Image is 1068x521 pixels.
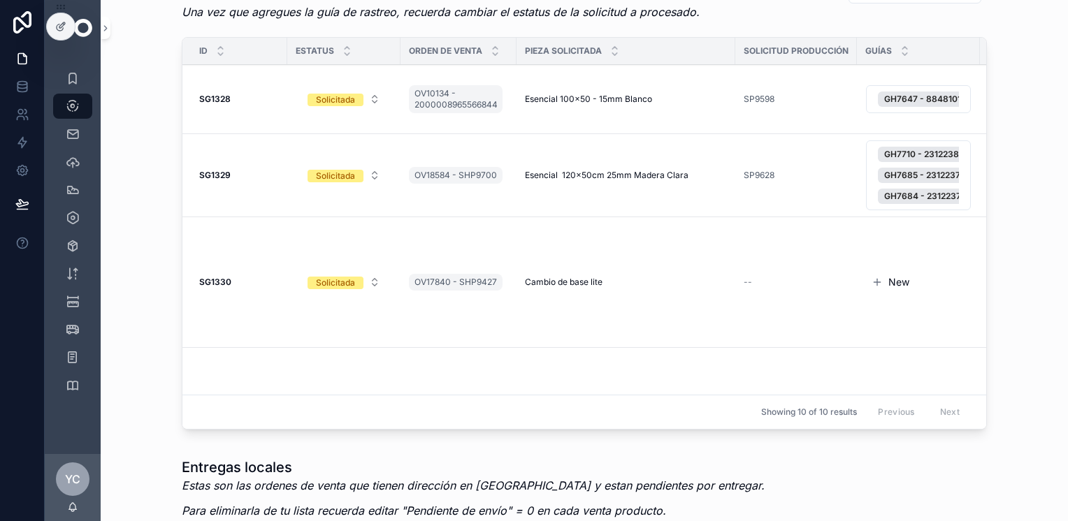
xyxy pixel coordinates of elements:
a: OV10134 - 2000008965566844 [409,82,508,116]
span: New [888,275,909,289]
a: Select Button [296,269,392,295]
span: GH7647 - 884810114246 [884,94,986,105]
strong: SG1329 [199,170,231,180]
a: OV18584 - SHP9700 [409,164,508,186]
button: Unselect 7887 [878,168,1005,183]
span: Solicitud producción [744,45,849,57]
div: scrollable content [45,56,101,416]
span: Esencial 100x50 - 15mm Blanco [525,94,652,105]
span: OV18584 - SHP9700 [414,170,497,181]
span: Estatus [296,45,334,57]
a: SP9628 [744,170,849,181]
span: YC [65,471,80,487]
a: Select Button [296,162,392,189]
a: OV18584 - SHP9700 [409,167,503,184]
button: Select Button [866,85,971,113]
span: Orden de venta [409,45,482,57]
span: Showing 10 of 10 results [761,406,857,418]
div: Solicitada [316,94,355,106]
strong: SG1328 [199,94,231,104]
div: Solicitada [316,170,355,182]
em: Una vez que agregues la guía de rastreo, recuerda cambiar el estatus de la solicitud a procesado. [182,5,700,19]
span: Guías [865,45,892,57]
a: OV10134 - 2000008965566844 [409,85,503,113]
span: OV17840 - SHP9427 [414,277,497,288]
a: Cambio de base lite [525,277,727,288]
a: Esencial 100x50 - 15mm Blanco [525,94,727,105]
span: GH7685 - 231223751204 [884,170,985,181]
a: OV17840 - SHP9427 [409,274,503,291]
a: SP9628 [744,170,774,181]
a: SuggestionsNew [865,269,972,295]
a: SG1329 [199,170,279,181]
button: Select Button [296,270,391,295]
a: Esencial 120x50cm 25mm Madera Clara [525,170,727,181]
a: Select Button [296,86,392,112]
button: Select Button [866,140,971,210]
span: OV10134 - 2000008965566844 [414,88,497,110]
button: Unselect 7837 [878,91,1006,107]
div: Solicitada [316,277,355,289]
span: GH7710 - 231223841112 [884,149,980,160]
em: Estas son las ordenes de venta que tienen dirección en [GEOGRAPHIC_DATA] y estan pendientes por e... [182,478,765,492]
button: Select Button [296,87,391,112]
a: -- [744,277,849,288]
span: Cambio de base lite [525,277,602,288]
button: Unselect 7921 [878,147,1000,162]
button: Unselect 7886 [878,189,1004,204]
span: ID [199,45,208,57]
span: GH7684 - 231223751187 [884,191,983,202]
a: Select Button [865,85,972,114]
strong: SG1330 [199,277,231,287]
a: SG1330 [199,277,279,288]
button: New [872,275,965,289]
span: Esencial 120x50cm 25mm Madera Clara [525,170,688,181]
h1: Entregas locales [182,457,765,477]
span: Pieza solicitada [525,45,602,57]
a: SP9598 [744,94,774,105]
button: Select Button [296,163,391,188]
a: SG1328 [199,94,279,105]
a: SP9598 [744,94,849,105]
em: Para eliminarla de tu lista recuerda editar "Pendiente de envío" = 0 en cada venta producto. [182,504,666,518]
span: -- [744,277,752,288]
a: Select Button [865,140,972,211]
a: OV17840 - SHP9427 [409,271,508,293]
